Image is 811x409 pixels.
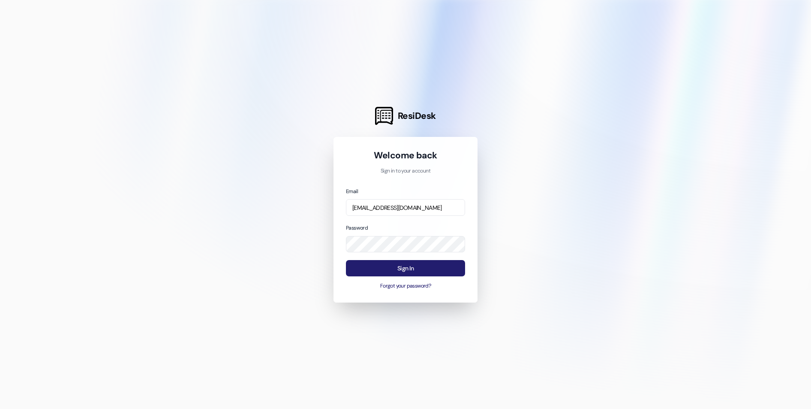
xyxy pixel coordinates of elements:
span: ResiDesk [398,110,436,122]
h1: Welcome back [346,149,465,161]
button: Sign In [346,260,465,277]
input: name@example.com [346,199,465,216]
label: Password [346,224,368,231]
img: ResiDesk Logo [375,107,393,125]
button: Forgot your password? [346,282,465,290]
label: Email [346,188,358,195]
p: Sign in to your account [346,167,465,175]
